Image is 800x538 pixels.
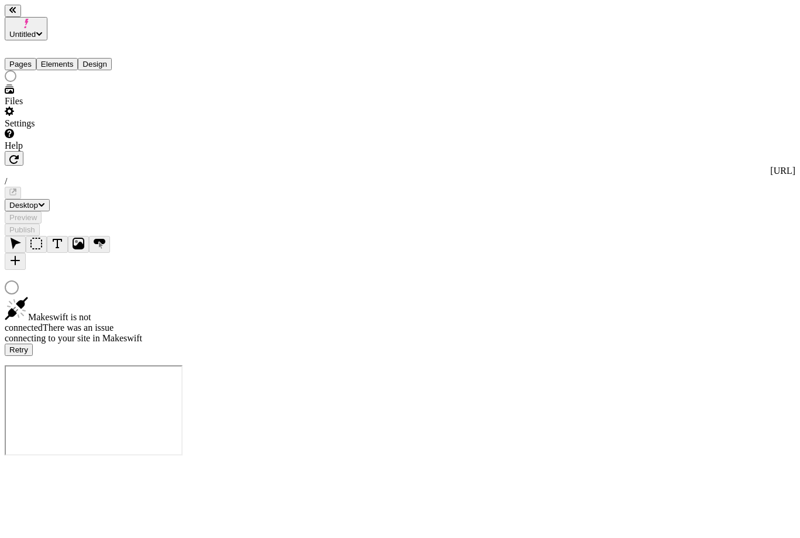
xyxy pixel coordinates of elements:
div: Files [5,96,145,107]
span: There was an issue connecting to your site in Makeswift [5,323,142,343]
button: Text [47,236,68,253]
span: Makeswift is not connected [5,312,91,333]
div: / [5,176,795,187]
div: [URL] [5,166,795,176]
button: Untitled [5,17,47,40]
button: Design [78,58,112,70]
span: Preview [9,213,37,222]
button: Box [26,236,47,253]
span: Untitled [9,30,36,39]
button: Publish [5,224,40,236]
button: Preview [5,211,42,224]
div: Settings [5,118,145,129]
button: Retry [5,344,33,356]
button: Pages [5,58,36,70]
div: Help [5,141,145,151]
span: Retry [9,345,28,354]
span: Desktop [9,201,38,210]
span: Publish [9,225,35,234]
button: Button [89,236,110,253]
button: Desktop [5,199,50,211]
iframe: Cookie Feature Detection [5,365,183,455]
button: Elements [36,58,78,70]
button: Image [68,236,89,253]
